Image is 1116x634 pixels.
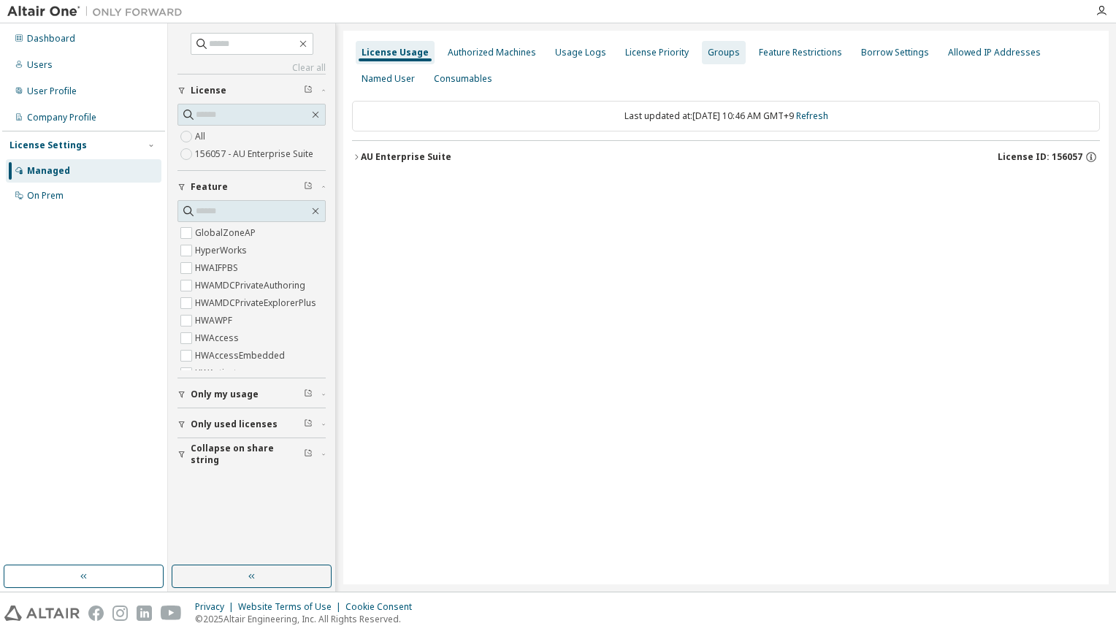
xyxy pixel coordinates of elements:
[195,601,238,613] div: Privacy
[352,101,1100,131] div: Last updated at: [DATE] 10:46 AM GMT+9
[112,606,128,621] img: instagram.svg
[27,85,77,97] div: User Profile
[27,112,96,123] div: Company Profile
[195,128,208,145] label: All
[27,190,64,202] div: On Prem
[27,59,53,71] div: Users
[796,110,828,122] a: Refresh
[998,151,1082,163] span: License ID: 156057
[304,85,313,96] span: Clear filter
[304,419,313,430] span: Clear filter
[191,443,304,466] span: Collapse on share string
[27,165,70,177] div: Managed
[708,47,740,58] div: Groups
[191,181,228,193] span: Feature
[361,151,451,163] div: AU Enterprise Suite
[191,389,259,400] span: Only my usage
[448,47,536,58] div: Authorized Machines
[9,140,87,151] div: License Settings
[7,4,190,19] img: Altair One
[304,448,313,460] span: Clear filter
[195,613,421,625] p: © 2025 Altair Engineering, Inc. All Rights Reserved.
[352,141,1100,173] button: AU Enterprise SuiteLicense ID: 156057
[27,33,75,45] div: Dashboard
[195,364,245,382] label: HWActivate
[177,408,326,440] button: Only used licenses
[4,606,80,621] img: altair_logo.svg
[345,601,421,613] div: Cookie Consent
[161,606,182,621] img: youtube.svg
[362,73,415,85] div: Named User
[434,73,492,85] div: Consumables
[195,329,242,347] label: HWAccess
[177,75,326,107] button: License
[195,224,259,242] label: GlobalZoneAP
[137,606,152,621] img: linkedin.svg
[191,419,278,430] span: Only used licenses
[861,47,929,58] div: Borrow Settings
[177,62,326,74] a: Clear all
[625,47,689,58] div: License Priority
[304,389,313,400] span: Clear filter
[195,294,319,312] label: HWAMDCPrivateExplorerPlus
[88,606,104,621] img: facebook.svg
[195,259,241,277] label: HWAIFPBS
[177,171,326,203] button: Feature
[195,145,316,163] label: 156057 - AU Enterprise Suite
[195,312,235,329] label: HWAWPF
[759,47,842,58] div: Feature Restrictions
[195,347,288,364] label: HWAccessEmbedded
[948,47,1041,58] div: Allowed IP Addresses
[195,242,250,259] label: HyperWorks
[362,47,429,58] div: License Usage
[191,85,226,96] span: License
[555,47,606,58] div: Usage Logs
[304,181,313,193] span: Clear filter
[177,438,326,470] button: Collapse on share string
[195,277,308,294] label: HWAMDCPrivateAuthoring
[238,601,345,613] div: Website Terms of Use
[177,378,326,410] button: Only my usage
